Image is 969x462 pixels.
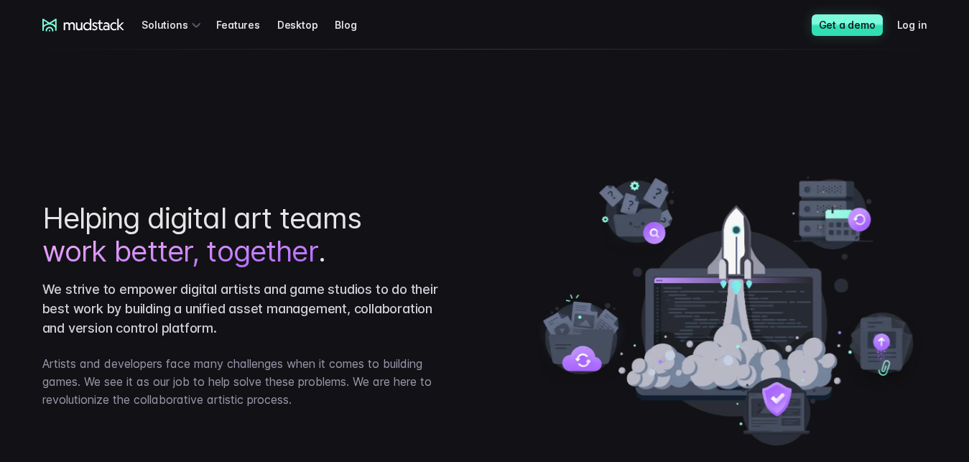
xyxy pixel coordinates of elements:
[897,11,945,38] a: Log in
[812,14,883,36] a: Get a demo
[142,11,205,38] div: Solutions
[529,176,927,445] img: illustration of mudstack's features and benefits
[216,11,277,38] a: Features
[277,11,335,38] a: Desktop
[42,19,125,32] a: mudstack logo
[42,235,318,268] span: work better, together
[42,202,440,268] h1: Helping digital art teams .
[335,11,374,38] a: Blog
[42,355,440,408] p: Artists and developers face many challenges when it comes to building games. We see it as our job...
[42,279,440,338] p: We strive to empower digital artists and game studios to do their best work by building a unified...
